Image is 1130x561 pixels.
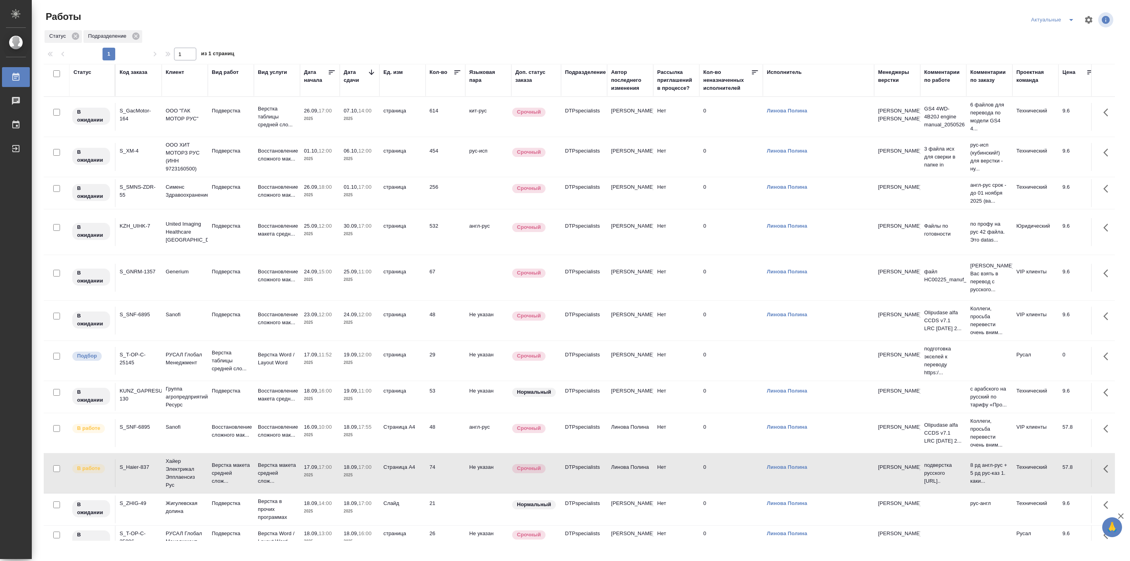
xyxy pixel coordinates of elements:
[426,307,465,335] td: 48
[83,30,142,43] div: Подразделение
[426,347,465,375] td: 29
[344,464,358,470] p: 18.09,
[924,309,962,333] p: Olipudase alfa CCDS v7.1 LRC [DATE] 2...
[515,68,557,84] div: Доп. статус заказа
[1099,103,1118,122] button: Здесь прячутся важные кнопки
[344,269,358,275] p: 25.09,
[358,464,372,470] p: 17:00
[379,103,426,131] td: страница
[561,179,607,207] td: DTPspecialists
[878,268,916,276] p: [PERSON_NAME]
[358,148,372,154] p: 12:00
[517,352,541,360] p: Срочный
[767,500,807,506] a: Линова Полина
[72,463,111,474] div: Исполнитель выполняет работу
[344,115,375,123] p: 2025
[653,179,699,207] td: Нет
[517,148,541,156] p: Срочный
[319,269,332,275] p: 15:00
[120,222,158,230] div: KZH_UIHK-7
[426,419,465,447] td: 48
[1058,459,1098,487] td: 57.8
[1099,143,1118,162] button: Здесь прячутся важные кнопки
[878,68,916,84] div: Менеджеры верстки
[878,183,916,191] p: [PERSON_NAME]
[565,68,606,76] div: Подразделение
[304,230,336,238] p: 2025
[657,68,695,92] div: Рассылка приглашений в процессе?
[120,68,147,76] div: Код заказа
[767,223,807,229] a: Линова Полина
[924,222,962,238] p: Файлы по готовности
[379,218,426,246] td: страница
[72,147,111,166] div: Исполнитель назначен, приступать к работе пока рано
[767,424,807,430] a: Линова Полина
[607,218,653,246] td: [PERSON_NAME]
[970,220,1008,244] p: по профу на рус 42 файла. Это datas...
[120,463,158,471] div: S_Haier-837
[304,148,319,154] p: 01.10,
[304,184,319,190] p: 26.09,
[304,115,336,123] p: 2025
[561,307,607,335] td: DTPspecialists
[561,264,607,292] td: DTPspecialists
[166,107,204,123] p: ООО "ГАК МОТОР РУС"
[304,431,336,439] p: 2025
[379,419,426,447] td: Страница А4
[699,459,763,487] td: 0
[304,424,319,430] p: 16.09,
[653,218,699,246] td: Нет
[344,395,375,403] p: 2025
[1079,10,1098,29] span: Настроить таблицу
[1012,218,1058,246] td: Юридический
[607,419,653,447] td: Линова Полина
[201,49,234,60] span: из 1 страниц
[653,419,699,447] td: Нет
[77,388,105,404] p: В ожидании
[212,311,250,319] p: Подверстка
[304,155,336,163] p: 2025
[1058,218,1098,246] td: 9.6
[561,459,607,487] td: DTPspecialists
[561,347,607,375] td: DTPspecialists
[1058,307,1098,335] td: 9.6
[1016,68,1055,84] div: Проектная команда
[258,105,296,129] p: Верстка таблицы средней сло...
[699,307,763,335] td: 0
[699,347,763,375] td: 0
[653,459,699,487] td: Нет
[561,383,607,411] td: DTPspecialists
[344,155,375,163] p: 2025
[304,395,336,403] p: 2025
[166,385,204,409] p: Группа агропредприятий Ресурс
[767,184,807,190] a: Линова Полина
[924,421,962,445] p: Olipudase alfa CCDS v7.1 LRC [DATE] 2...
[358,108,372,114] p: 14:00
[344,388,358,394] p: 19.09,
[878,147,916,155] p: [PERSON_NAME]
[517,312,541,320] p: Срочный
[304,319,336,327] p: 2025
[878,311,916,319] p: [PERSON_NAME]
[1098,12,1115,27] span: Посмотреть информацию
[77,223,105,239] p: В ожидании
[653,495,699,523] td: Нет
[344,431,375,439] p: 2025
[426,264,465,292] td: 67
[1099,307,1118,326] button: Здесь прячутся важные кнопки
[1099,218,1118,237] button: Здесь прячутся важные кнопки
[358,352,372,358] p: 12:00
[1099,347,1118,366] button: Здесь прячутся важные кнопки
[344,108,358,114] p: 07.10,
[344,276,375,284] p: 2025
[77,424,100,432] p: В работе
[304,269,319,275] p: 24.09,
[924,345,962,377] p: подготовка экселей к переводу https:/...
[212,68,239,76] div: Вид работ
[699,103,763,131] td: 0
[49,32,69,40] p: Статус
[1012,459,1058,487] td: Технический
[258,461,296,485] p: Верстка макета средней слож...
[304,68,328,84] div: Дата начала
[212,423,250,439] p: Восстановление сложного мак...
